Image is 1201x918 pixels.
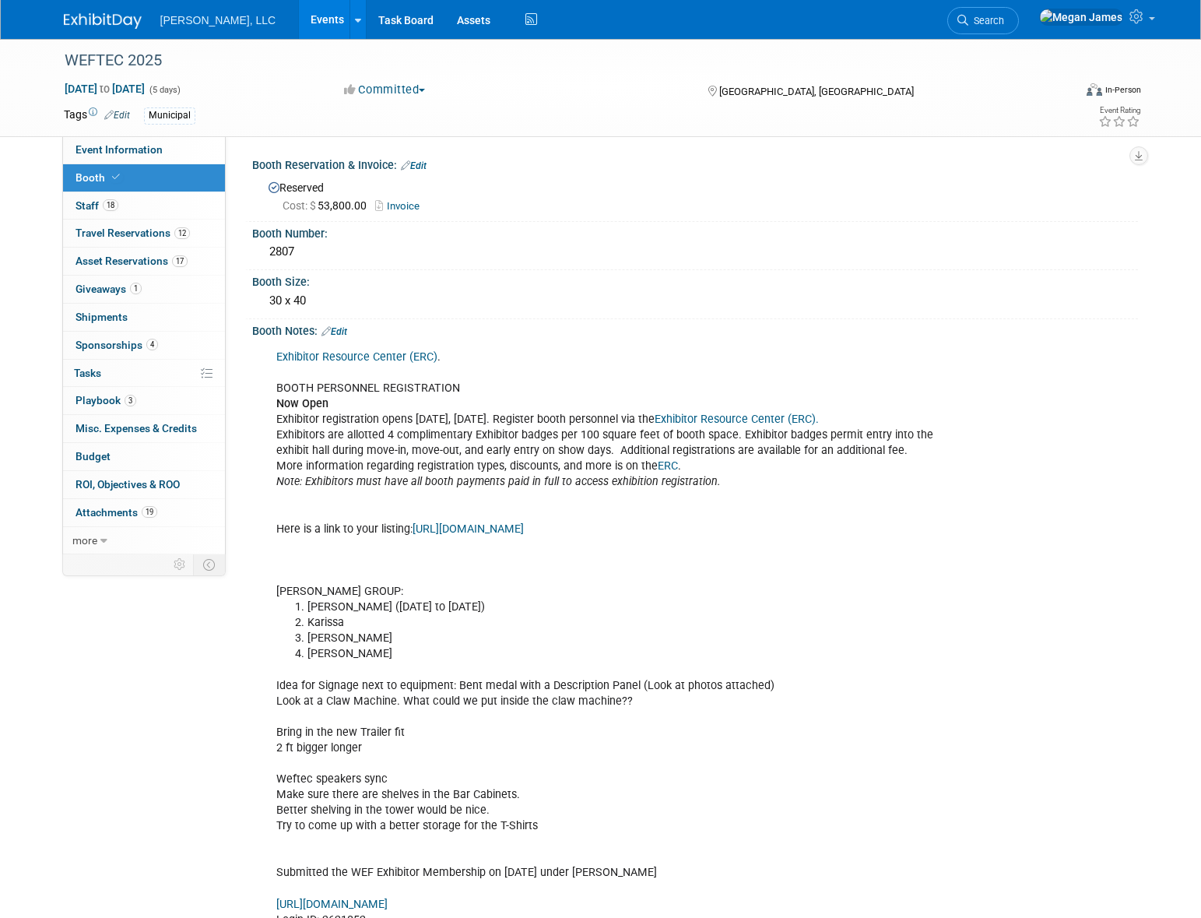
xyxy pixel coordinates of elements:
img: ExhibitDay [64,13,142,29]
div: Booth Number: [252,222,1138,241]
div: WEFTEC 2025 [59,47,1050,75]
span: Tasks [74,367,101,379]
span: [DATE] [DATE] [64,82,146,96]
span: Budget [76,450,111,463]
td: Tags [64,107,130,125]
li: [PERSON_NAME] [307,631,957,646]
span: to [97,83,112,95]
span: (5 days) [148,85,181,95]
span: Travel Reservations [76,227,190,239]
li: [PERSON_NAME] ([DATE] to [DATE]) [307,600,957,615]
a: Event Information [63,136,225,164]
span: Asset Reservations [76,255,188,267]
li: Karissa [307,615,957,631]
span: more [72,534,97,547]
a: ERC [658,459,678,473]
a: Misc. Expenses & Credits [63,415,225,442]
span: Playbook [76,394,136,406]
div: Event Format [982,81,1142,104]
span: Misc. Expenses & Credits [76,422,197,434]
a: Tasks [63,360,225,387]
img: Megan James [1039,9,1123,26]
a: Edit [321,326,347,337]
span: Giveaways [76,283,142,295]
span: 53,800.00 [283,199,373,212]
span: 12 [174,227,190,239]
div: Booth Notes: [252,319,1138,339]
div: Event Rating [1098,107,1140,114]
td: Personalize Event Tab Strip [167,554,194,575]
span: ROI, Objectives & ROO [76,478,180,491]
a: Booth [63,164,225,192]
span: Event Information [76,143,163,156]
span: 19 [142,506,157,518]
div: In-Person [1104,84,1141,96]
span: 17 [172,255,188,267]
span: [PERSON_NAME], LLC [160,14,276,26]
span: Cost: $ [283,199,318,212]
span: Staff [76,199,118,212]
a: Budget [63,443,225,470]
div: Municipal [144,107,195,124]
span: Search [968,15,1004,26]
a: Shipments [63,304,225,331]
a: [URL][DOMAIN_NAME] [276,898,388,911]
span: [GEOGRAPHIC_DATA], [GEOGRAPHIC_DATA] [719,86,914,97]
a: Giveaways1 [63,276,225,303]
div: Reserved [264,176,1126,214]
a: Edit [104,110,130,121]
span: Booth [76,171,123,184]
a: Edit [401,160,427,171]
div: Booth Size: [252,270,1138,290]
span: 1 [130,283,142,294]
b: Now Open [276,397,328,410]
div: 30 x 40 [264,289,1126,313]
a: Attachments19 [63,499,225,526]
a: Exhibitor Resource Center (ERC) [276,350,437,364]
span: Shipments [76,311,128,323]
a: Invoice [375,200,427,212]
span: 18 [103,199,118,211]
span: Sponsorships [76,339,158,351]
img: Format-Inperson.png [1087,83,1102,96]
a: Search [947,7,1019,34]
a: [URL][DOMAIN_NAME] [413,522,524,536]
i: Note: Exhibitors must have all booth payments paid in full to access exhibition registration. [276,475,721,488]
a: Sponsorships4 [63,332,225,359]
span: 3 [125,395,136,406]
span: 4 [146,339,158,350]
a: ROI, Objectives & ROO [63,471,225,498]
a: Asset Reservations17 [63,248,225,275]
button: Committed [339,82,431,98]
td: Toggle Event Tabs [193,554,225,575]
div: Booth Reservation & Invoice: [252,153,1138,174]
span: Attachments [76,506,157,519]
a: Playbook3 [63,387,225,414]
a: Staff18 [63,192,225,220]
div: 2807 [264,240,1126,264]
a: more [63,527,225,554]
a: Travel Reservations12 [63,220,225,247]
i: Booth reservation complete [112,173,120,181]
a: Exhibitor Resource Center (ERC). [655,413,819,426]
li: [PERSON_NAME] [307,646,957,662]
